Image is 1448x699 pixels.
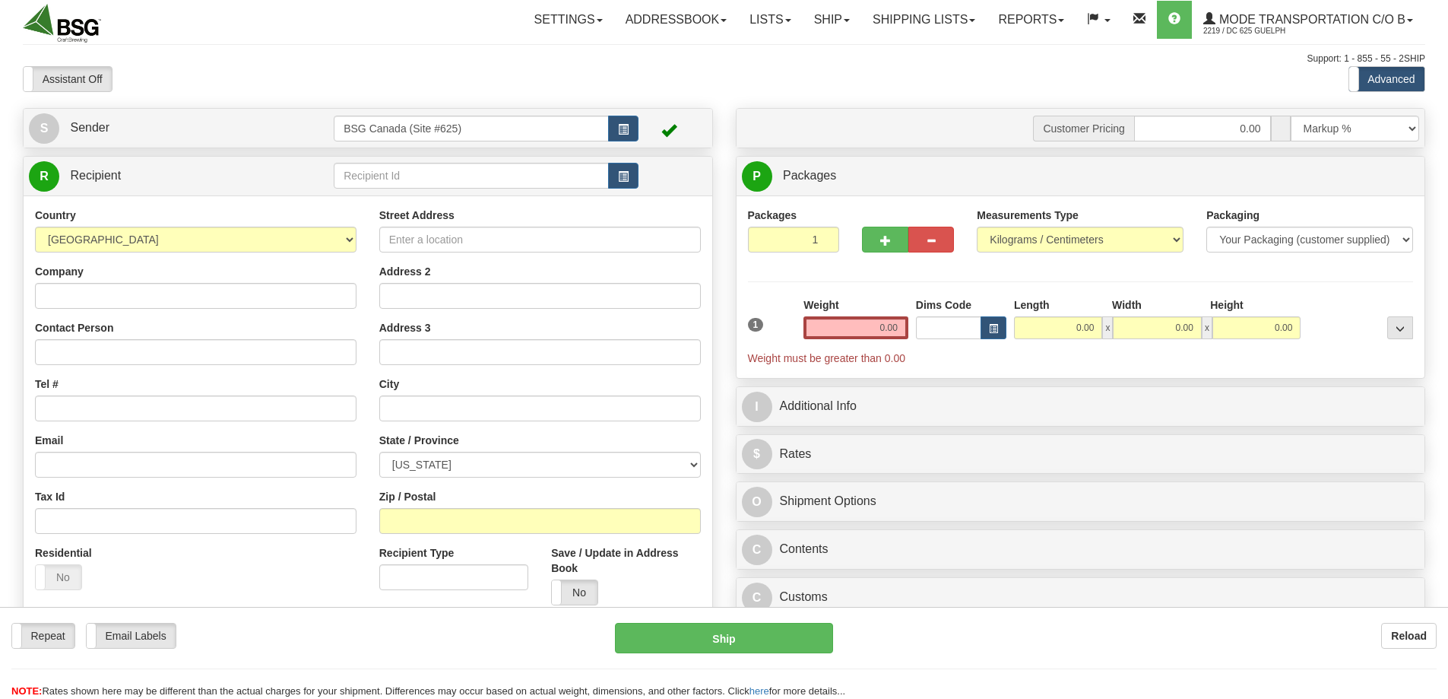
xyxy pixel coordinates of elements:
[742,583,772,613] span: C
[1210,297,1244,313] label: Height
[70,121,109,134] span: Sender
[379,545,455,561] label: Recipient Type
[1112,297,1142,313] label: Width
[742,582,1420,613] a: CCustoms
[742,486,1420,517] a: OShipment Options
[803,1,861,39] a: Ship
[552,580,597,605] label: No
[35,208,76,223] label: Country
[742,391,1420,422] a: IAdditional Info
[1033,116,1133,141] span: Customer Pricing
[1192,1,1424,39] a: Mode Transportation c/o B 2219 / DC 625 Guelph
[379,433,459,448] label: State / Province
[1014,297,1050,313] label: Length
[742,392,772,422] span: I
[11,685,42,697] span: NOTE:
[36,565,81,589] label: No
[1102,316,1113,339] span: x
[748,352,906,364] span: Weight must be greater than 0.00
[1391,630,1427,642] b: Reload
[987,1,1076,39] a: Reports
[1387,316,1413,339] div: ...
[87,624,176,648] label: Email Labels
[742,439,1420,470] a: $Rates
[742,487,772,517] span: O
[35,545,92,561] label: Residential
[35,433,63,448] label: Email
[70,169,121,182] span: Recipient
[742,535,772,565] span: C
[29,161,59,192] span: R
[1206,208,1259,223] label: Packaging
[977,208,1079,223] label: Measurements Type
[379,489,436,504] label: Zip / Postal
[748,208,797,223] label: Packages
[29,160,300,192] a: R Recipient
[1349,67,1424,91] label: Advanced
[783,169,836,182] span: Packages
[916,297,971,313] label: Dims Code
[29,113,334,144] a: S Sender
[379,208,455,223] label: Street Address
[23,52,1425,65] div: Support: 1 - 855 - 55 - 2SHIP
[1381,623,1437,649] button: Reload
[1413,272,1446,427] iframe: chat widget
[379,264,431,279] label: Address 2
[749,685,769,697] a: here
[742,439,772,469] span: $
[1215,13,1405,26] span: Mode Transportation c/o B
[742,160,1420,192] a: P Packages
[12,624,74,648] label: Repeat
[1202,316,1212,339] span: x
[35,489,65,504] label: Tax Id
[614,1,739,39] a: Addressbook
[1203,24,1317,39] span: 2219 / DC 625 Guelph
[29,113,59,144] span: S
[35,377,59,392] label: Tel #
[803,297,838,313] label: Weight
[742,534,1420,565] a: CContents
[551,545,700,576] label: Save / Update in Address Book
[742,161,772,192] span: P
[738,1,802,39] a: Lists
[35,320,113,335] label: Contact Person
[861,1,987,39] a: Shipping lists
[379,377,399,392] label: City
[23,4,101,43] img: logo2219.jpg
[379,227,701,253] input: Enter a location
[334,163,609,189] input: Recipient Id
[379,320,431,335] label: Address 3
[24,67,112,91] label: Assistant Off
[334,116,609,141] input: Sender Id
[35,264,84,279] label: Company
[615,623,833,653] button: Ship
[748,318,764,332] span: 1
[523,1,614,39] a: Settings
